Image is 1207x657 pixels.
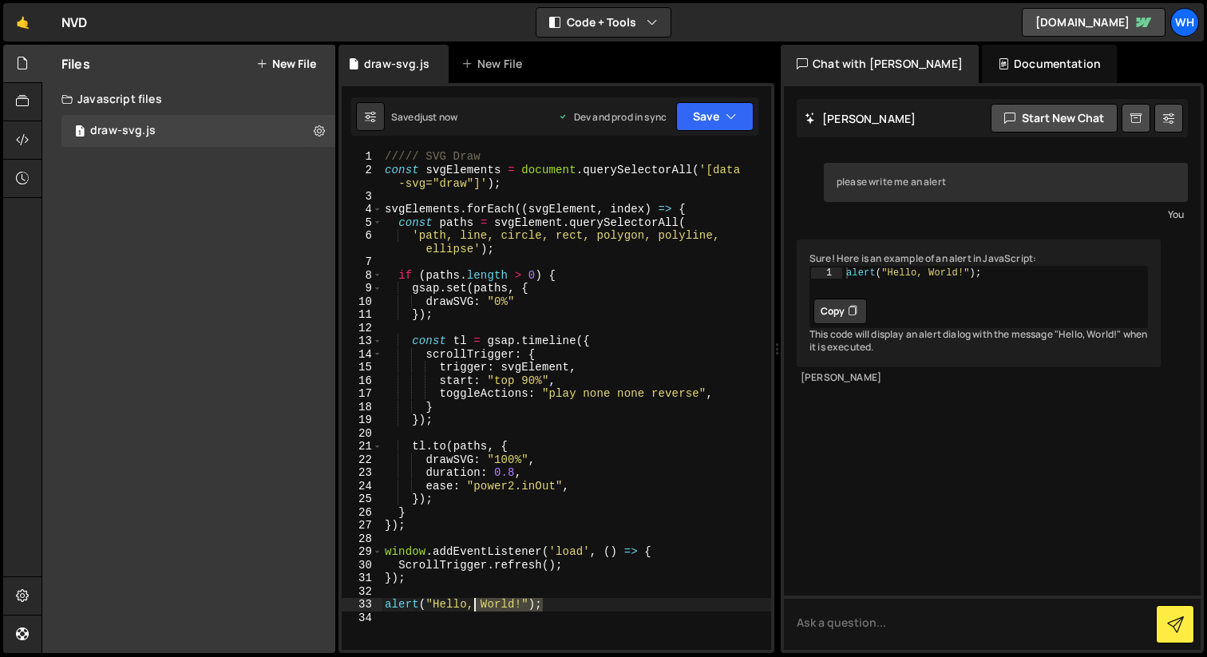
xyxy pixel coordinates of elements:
[75,126,85,139] span: 1
[342,164,382,190] div: 2
[813,299,867,324] button: Copy
[342,269,382,283] div: 8
[342,506,382,520] div: 26
[42,83,335,115] div: Javascript files
[256,57,316,70] button: New File
[982,45,1117,83] div: Documentation
[61,13,87,32] div: NVD
[342,545,382,559] div: 29
[1022,8,1165,37] a: [DOMAIN_NAME]
[342,611,382,625] div: 34
[342,190,382,204] div: 3
[536,8,671,37] button: Code + Tools
[991,104,1118,133] button: Start new chat
[90,124,156,138] div: draw-svg.js
[342,295,382,309] div: 10
[342,308,382,322] div: 11
[342,466,382,480] div: 23
[797,239,1161,367] div: Sure! Here is an example of an alert in JavaScript: This code will display an alert dialog with t...
[342,598,382,611] div: 33
[342,453,382,467] div: 22
[676,102,754,131] button: Save
[811,267,842,279] div: 1
[342,480,382,493] div: 24
[828,206,1184,223] div: You
[342,150,382,164] div: 1
[342,361,382,374] div: 15
[342,322,382,335] div: 12
[1170,8,1199,37] a: Wh
[781,45,979,83] div: Chat with [PERSON_NAME]
[364,56,429,72] div: draw-svg.js
[824,163,1188,202] div: please write me an alert
[342,427,382,441] div: 20
[461,56,528,72] div: New File
[342,414,382,427] div: 19
[342,493,382,506] div: 25
[342,572,382,585] div: 31
[342,532,382,546] div: 28
[342,387,382,401] div: 17
[801,371,1157,385] div: [PERSON_NAME]
[61,55,90,73] h2: Files
[342,585,382,599] div: 32
[342,216,382,230] div: 5
[342,203,382,216] div: 4
[342,334,382,348] div: 13
[342,401,382,414] div: 18
[342,559,382,572] div: 30
[342,348,382,362] div: 14
[342,255,382,269] div: 7
[342,229,382,255] div: 6
[342,440,382,453] div: 21
[3,3,42,42] a: 🤙
[342,519,382,532] div: 27
[391,110,457,124] div: Saved
[805,111,916,126] h2: [PERSON_NAME]
[342,282,382,295] div: 9
[420,110,457,124] div: just now
[342,374,382,388] div: 16
[61,115,335,147] div: 15719/47215.js
[558,110,667,124] div: Dev and prod in sync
